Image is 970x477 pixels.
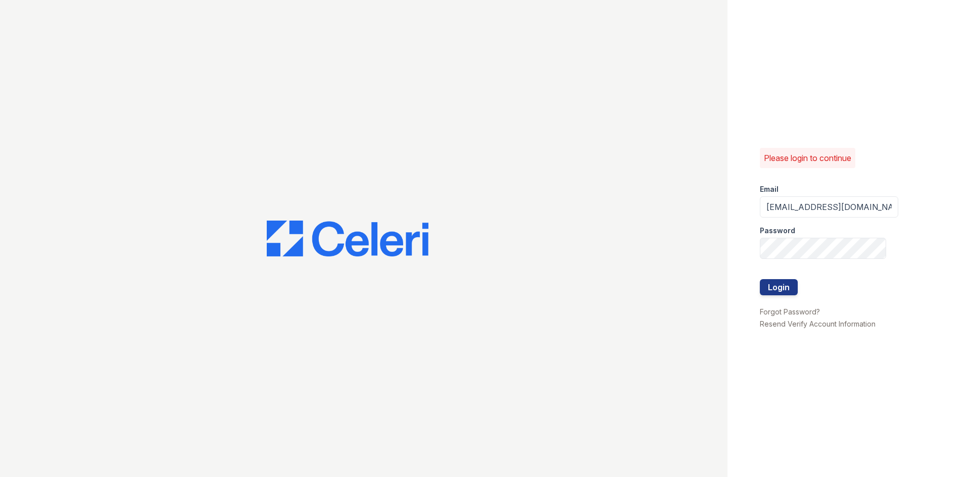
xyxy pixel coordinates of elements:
label: Email [760,184,779,194]
label: Password [760,226,795,236]
a: Forgot Password? [760,307,820,316]
img: CE_Logo_Blue-a8612792a0a2168367f1c8372b55b34899dd931a85d93a1a3d3e32e68fde9ad4.png [267,221,428,257]
a: Resend Verify Account Information [760,320,876,328]
button: Login [760,279,798,295]
p: Please login to continue [764,152,851,164]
